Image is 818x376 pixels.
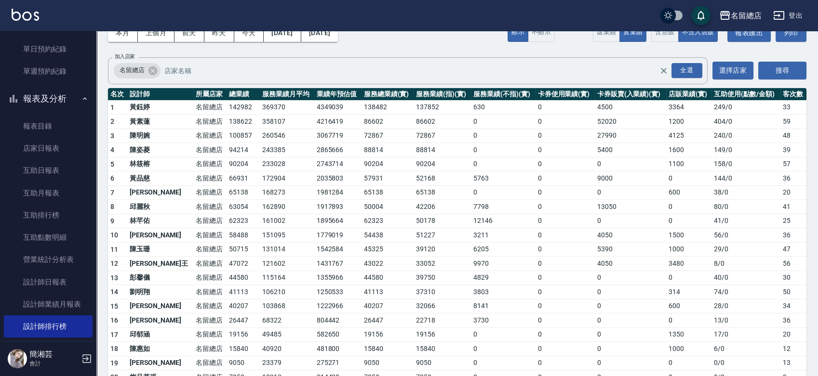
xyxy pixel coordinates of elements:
[691,6,711,25] button: save
[314,143,362,157] td: 2865666
[127,257,194,271] td: [PERSON_NAME]王
[471,313,535,328] td: 3730
[110,288,119,296] span: 14
[260,200,314,214] td: 162890
[110,302,119,310] span: 15
[260,327,314,342] td: 49485
[362,257,414,271] td: 43022
[595,285,666,299] td: 0
[362,100,414,115] td: 138482
[127,129,194,143] td: 陳明婉
[110,132,114,140] span: 3
[314,299,362,313] td: 1222966
[471,242,535,257] td: 6205
[4,60,93,82] a: 單週預約紀錄
[227,299,260,313] td: 40207
[711,88,780,101] th: 互助使用(點數/金額)
[536,299,595,313] td: 0
[127,157,194,171] td: 林筱榕
[711,171,780,186] td: 144 / 0
[115,53,135,60] label: 加入店家
[666,88,711,101] th: 店販業績(實)
[666,271,711,285] td: 0
[110,117,114,125] span: 2
[780,257,806,271] td: 56
[193,88,227,101] th: 所屬店家
[536,327,595,342] td: 0
[314,242,362,257] td: 1542584
[110,231,119,239] span: 10
[260,299,314,313] td: 103868
[227,214,260,228] td: 62323
[508,23,528,42] button: 顯示
[193,100,227,115] td: 名留總店
[769,7,806,25] button: 登出
[780,115,806,129] td: 59
[780,242,806,257] td: 47
[127,200,194,214] td: 邱麗秋
[711,257,780,271] td: 8 / 0
[671,63,702,78] div: 全選
[666,185,711,200] td: 600
[193,313,227,328] td: 名留總店
[314,185,362,200] td: 1981284
[711,200,780,214] td: 80 / 0
[362,157,414,171] td: 90204
[776,24,806,42] button: 列印
[362,242,414,257] td: 45325
[314,327,362,342] td: 582650
[595,115,666,129] td: 52020
[471,200,535,214] td: 7798
[414,129,471,143] td: 72867
[780,313,806,328] td: 36
[536,157,595,171] td: 0
[595,327,666,342] td: 0
[193,299,227,313] td: 名留總店
[595,157,666,171] td: 0
[260,214,314,228] td: 161002
[670,61,704,80] button: Open
[4,315,93,337] a: 設計師排行榜
[414,285,471,299] td: 37310
[536,185,595,200] td: 0
[595,185,666,200] td: 0
[110,203,114,210] span: 8
[471,185,535,200] td: 0
[260,313,314,328] td: 68322
[127,100,194,115] td: 黃鈺婷
[110,160,114,168] span: 5
[619,23,646,42] button: 實業績
[110,259,119,267] span: 12
[314,88,362,101] th: 業績年預估值
[471,285,535,299] td: 3803
[314,100,362,115] td: 4349039
[4,38,93,60] a: 單日預約紀錄
[227,157,260,171] td: 90204
[4,248,93,271] a: 營業統計分析表
[758,62,806,79] button: 搜尋
[595,143,666,157] td: 5400
[595,257,666,271] td: 4050
[127,185,194,200] td: [PERSON_NAME]
[780,228,806,243] td: 36
[114,63,161,78] div: 名留總店
[127,115,194,129] td: 黃素蓮
[715,6,765,26] button: 名留總店
[193,143,227,157] td: 名留總店
[260,143,314,157] td: 243385
[4,271,93,293] a: 設計師日報表
[414,171,471,186] td: 52168
[227,185,260,200] td: 65138
[536,88,595,101] th: 卡券使用業績(實)
[666,285,711,299] td: 314
[712,62,754,79] button: 選擇店家
[260,88,314,101] th: 服務業績月平均
[414,115,471,129] td: 86602
[595,313,666,328] td: 0
[227,257,260,271] td: 47072
[110,246,119,253] span: 11
[264,24,301,42] button: [DATE]
[362,143,414,157] td: 88814
[260,115,314,129] td: 358107
[595,228,666,243] td: 4050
